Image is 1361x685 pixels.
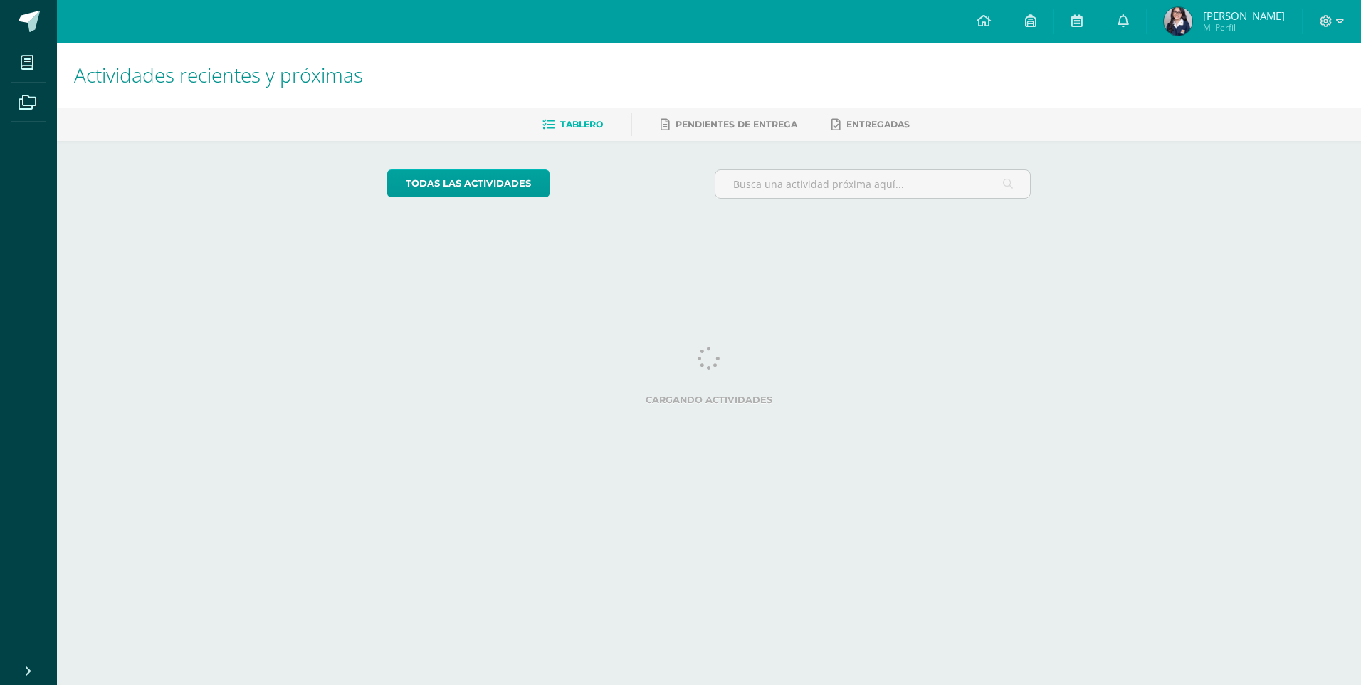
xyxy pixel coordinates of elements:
[715,170,1031,198] input: Busca una actividad próxima aquí...
[846,119,910,130] span: Entregadas
[1203,9,1285,23] span: [PERSON_NAME]
[542,113,603,136] a: Tablero
[831,113,910,136] a: Entregadas
[387,169,550,197] a: todas las Actividades
[1164,7,1192,36] img: 96c3f6a9eaf4fd0ed7cf4cad4deebd47.png
[676,119,797,130] span: Pendientes de entrega
[387,394,1031,405] label: Cargando actividades
[74,61,363,88] span: Actividades recientes y próximas
[1203,21,1285,33] span: Mi Perfil
[661,113,797,136] a: Pendientes de entrega
[560,119,603,130] span: Tablero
